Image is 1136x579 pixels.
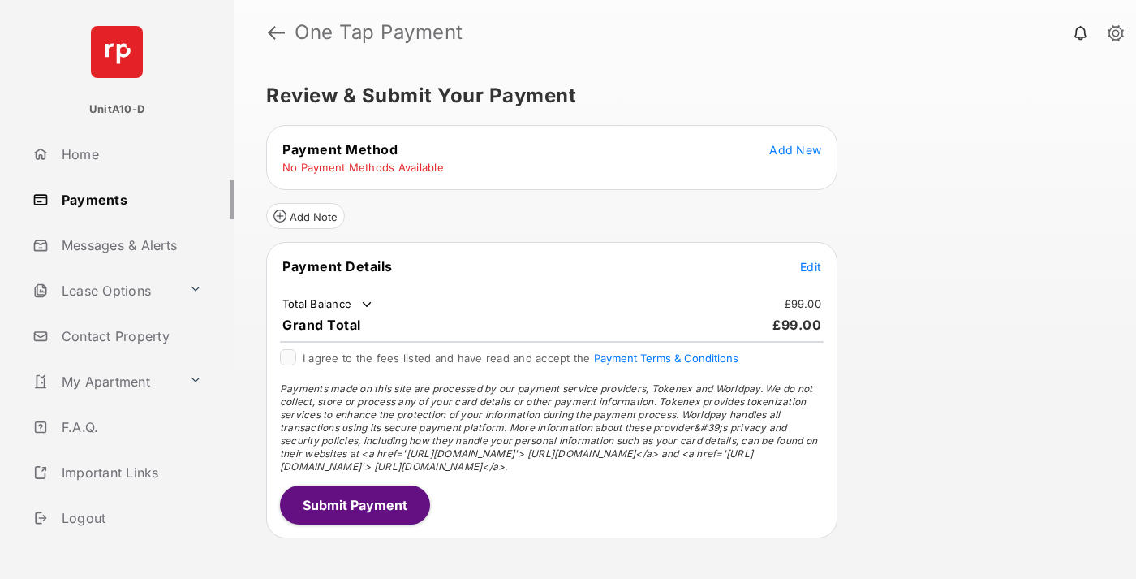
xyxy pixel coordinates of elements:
span: Payment Details [282,258,393,274]
button: I agree to the fees listed and have read and accept the [594,352,738,365]
td: £99.00 [784,296,823,311]
a: My Apartment [26,362,183,401]
img: svg+xml;base64,PHN2ZyB4bWxucz0iaHR0cDovL3d3dy53My5vcmcvMjAwMC9zdmciIHdpZHRoPSI2NCIgaGVpZ2h0PSI2NC... [91,26,143,78]
a: F.A.Q. [26,408,234,447]
a: Home [26,135,234,174]
span: Payment Method [282,141,398,158]
a: Messages & Alerts [26,226,234,265]
a: Contact Property [26,317,234,356]
button: Add Note [266,203,345,229]
span: Add New [769,143,821,157]
p: UnitA10-D [89,102,144,118]
a: Important Links [26,453,209,492]
span: Grand Total [282,317,361,333]
button: Edit [800,258,821,274]
h5: Review & Submit Your Payment [266,86,1091,106]
span: Payments made on this site are processed by our payment service providers, Tokenex and Worldpay. ... [280,382,817,473]
a: Lease Options [26,271,183,310]
button: Submit Payment [280,486,430,525]
strong: One Tap Payment [295,23,463,42]
span: £99.00 [772,317,821,333]
a: Logout [26,499,234,538]
td: Total Balance [282,296,375,313]
button: Add New [769,141,821,158]
span: Edit [800,260,821,274]
span: I agree to the fees listed and have read and accept the [303,352,738,365]
td: No Payment Methods Available [282,160,445,175]
a: Payments [26,180,234,219]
